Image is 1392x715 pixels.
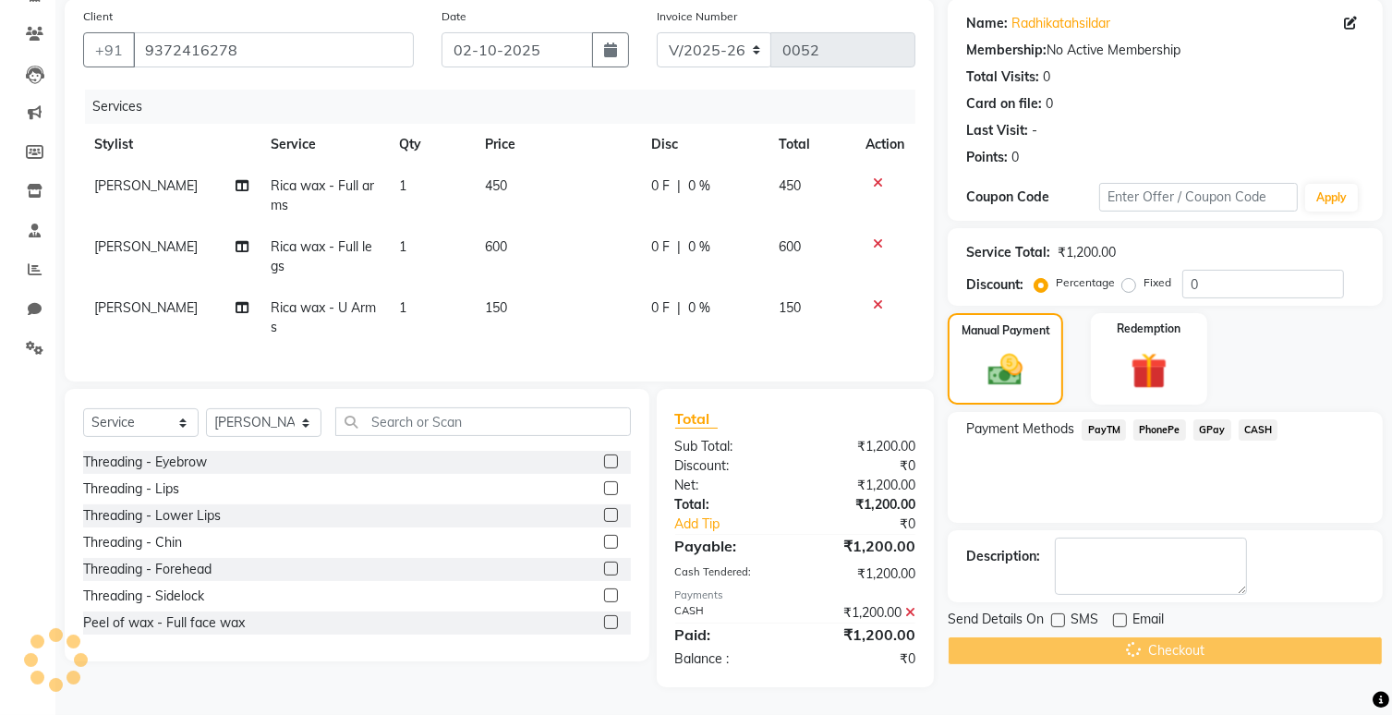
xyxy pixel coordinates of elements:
span: Rica wax - Full legs [271,238,372,274]
span: 1 [399,299,406,316]
a: Radhikatahsildar [1011,14,1110,33]
th: Qty [388,124,474,165]
div: Payable: [661,535,795,557]
div: 0 [1043,67,1050,87]
span: Send Details On [948,610,1044,633]
div: Paid: [661,624,795,646]
th: Action [854,124,915,165]
span: CASH [1239,419,1278,441]
label: Invoice Number [657,8,737,25]
div: ₹0 [817,515,929,534]
div: Balance : [661,649,795,669]
span: [PERSON_NAME] [94,238,198,255]
span: 600 [485,238,507,255]
span: 450 [779,177,801,194]
span: 0 % [688,176,710,196]
span: 0 F [651,237,670,257]
th: Service [260,124,388,165]
div: Service Total: [966,243,1050,262]
input: Search by Name/Mobile/Email/Code [133,32,414,67]
div: 0 [1046,94,1053,114]
div: ₹1,200.00 [795,476,929,495]
div: ₹1,200.00 [795,603,929,623]
div: ₹1,200.00 [795,437,929,456]
div: Threading - Chin [83,533,182,552]
span: 600 [779,238,801,255]
span: 1 [399,238,406,255]
div: Total: [661,495,795,515]
th: Stylist [83,124,260,165]
span: SMS [1071,610,1098,633]
label: Manual Payment [962,322,1050,339]
div: Membership: [966,41,1047,60]
span: 0 % [688,237,710,257]
div: Last Visit: [966,121,1028,140]
div: Threading - Lower Lips [83,506,221,526]
div: Description: [966,547,1040,566]
span: [PERSON_NAME] [94,177,198,194]
div: Name: [966,14,1008,33]
div: ₹1,200.00 [795,564,929,584]
span: Rica wax - Full arms [271,177,374,213]
div: Threading - Lips [83,479,179,499]
label: Fixed [1144,274,1171,291]
span: 150 [779,299,801,316]
div: ₹0 [795,649,929,669]
div: Card on file: [966,94,1042,114]
div: Net: [661,476,795,495]
div: Sub Total: [661,437,795,456]
div: - [1032,121,1037,140]
span: PayTM [1082,419,1126,441]
span: | [677,237,681,257]
span: Payment Methods [966,419,1074,439]
div: Discount: [661,456,795,476]
div: ₹1,200.00 [795,624,929,646]
span: PhonePe [1133,419,1186,441]
th: Disc [640,124,768,165]
span: 0 F [651,298,670,318]
th: Total [768,124,854,165]
div: CASH [661,603,795,623]
span: | [677,176,681,196]
label: Percentage [1056,274,1115,291]
button: +91 [83,32,135,67]
div: Points: [966,148,1008,167]
div: Total Visits: [966,67,1039,87]
div: ₹1,200.00 [795,535,929,557]
div: Threading - Eyebrow [83,453,207,472]
div: Peel of wax - Full face wax [83,613,245,633]
input: Search or Scan [335,407,631,436]
input: Enter Offer / Coupon Code [1099,183,1298,212]
span: Rica wax - U Arms [271,299,376,335]
div: Payments [675,588,916,603]
div: ₹0 [795,456,929,476]
div: Coupon Code [966,188,1099,207]
span: Total [675,409,718,429]
span: 0 F [651,176,670,196]
span: | [677,298,681,318]
div: ₹1,200.00 [1058,243,1116,262]
span: 150 [485,299,507,316]
button: Apply [1305,184,1358,212]
label: Client [83,8,113,25]
img: _gift.svg [1120,348,1179,394]
label: Date [442,8,466,25]
div: No Active Membership [966,41,1364,60]
div: 0 [1011,148,1019,167]
span: Email [1132,610,1164,633]
span: GPay [1193,419,1231,441]
div: ₹1,200.00 [795,495,929,515]
div: Services [85,90,929,124]
span: 0 % [688,298,710,318]
label: Redemption [1118,321,1181,337]
th: Price [474,124,640,165]
img: _cash.svg [977,350,1034,390]
span: 450 [485,177,507,194]
a: Add Tip [661,515,818,534]
span: 1 [399,177,406,194]
div: Cash Tendered: [661,564,795,584]
span: [PERSON_NAME] [94,299,198,316]
div: Threading - Sidelock [83,587,204,606]
div: Discount: [966,275,1023,295]
div: Threading - Forehead [83,560,212,579]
